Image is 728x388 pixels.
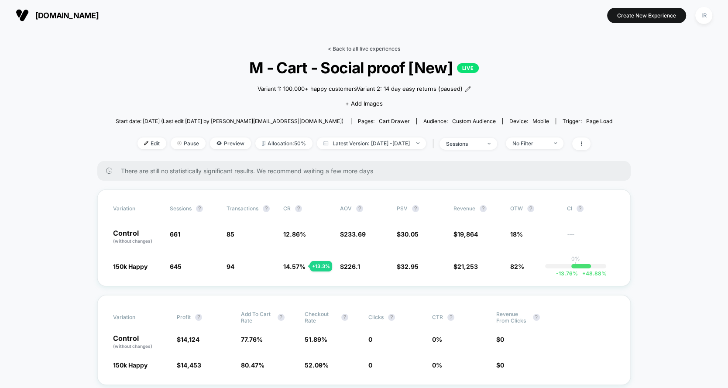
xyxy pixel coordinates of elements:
[263,205,270,212] button: ?
[575,262,577,268] p: |
[13,8,101,22] button: [DOMAIN_NAME]
[397,230,419,238] span: $
[181,361,201,369] span: 14,453
[567,232,615,244] span: ---
[578,270,607,277] span: 48.88 %
[480,205,487,212] button: ?
[512,140,547,147] div: No Filter
[305,361,329,369] span: 52.09 %
[241,361,264,369] span: 80.47 %
[195,314,202,321] button: ?
[358,118,410,124] div: Pages:
[563,118,612,124] div: Trigger:
[170,205,192,212] span: Sessions
[340,230,366,238] span: $
[227,263,234,270] span: 94
[340,263,360,270] span: $
[344,263,360,270] span: 226.1
[500,361,504,369] span: 0
[695,7,712,24] div: IR
[35,11,99,20] span: [DOMAIN_NAME]
[258,85,463,93] span: Variant 1: 100,000+ happy customersVariant 2: 14 day easy returns (paused)
[241,336,263,343] span: 77.76 %
[452,118,496,124] span: Custom Audience
[533,314,540,321] button: ?
[582,270,586,277] span: +
[356,205,363,212] button: ?
[554,142,557,144] img: end
[368,361,372,369] span: 0
[453,230,478,238] span: $
[345,100,383,107] span: + Add Images
[510,230,523,238] span: 18%
[196,205,203,212] button: ?
[432,314,443,320] span: CTR
[116,118,343,124] span: Start date: [DATE] (Last edit [DATE] by [PERSON_NAME][EMAIL_ADDRESS][DOMAIN_NAME])
[177,361,201,369] span: $
[510,205,558,212] span: OTW
[457,63,479,73] p: LIVE
[340,205,352,212] span: AOV
[210,137,251,149] span: Preview
[496,311,529,324] span: Revenue From Clicks
[181,336,199,343] span: 14,124
[328,45,400,52] a: < Back to all live experiences
[571,255,580,262] p: 0%
[416,142,419,144] img: end
[532,118,549,124] span: mobile
[170,263,182,270] span: 645
[283,205,291,212] span: CR
[283,230,306,238] span: 12.86 %
[412,205,419,212] button: ?
[170,230,180,238] span: 661
[113,311,161,324] span: Variation
[177,141,182,145] img: end
[295,205,302,212] button: ?
[113,230,161,244] p: Control
[586,118,612,124] span: Page Load
[567,205,615,212] span: CI
[227,205,258,212] span: Transactions
[446,141,481,147] div: sessions
[177,336,199,343] span: $
[171,137,206,149] span: Pause
[496,336,504,343] span: $
[502,118,556,124] span: Device:
[310,261,332,271] div: + 13.3 %
[432,361,442,369] span: 0 %
[423,118,496,124] div: Audience:
[255,137,312,149] span: Allocation: 50%
[317,137,426,149] span: Latest Version: [DATE] - [DATE]
[113,205,161,212] span: Variation
[457,263,478,270] span: 21,253
[368,336,372,343] span: 0
[397,263,419,270] span: $
[113,343,152,349] span: (without changes)
[510,263,524,270] span: 82%
[323,141,328,145] img: calendar
[305,311,337,324] span: Checkout Rate
[177,314,191,320] span: Profit
[227,230,234,238] span: 85
[457,230,478,238] span: 19,864
[141,58,588,77] span: M - Cart - Social proof [New]
[241,311,273,324] span: Add To Cart Rate
[488,143,491,144] img: end
[397,205,408,212] span: PSV
[262,141,265,146] img: rebalance
[453,263,478,270] span: $
[496,361,504,369] span: $
[121,167,613,175] span: There are still no statistically significant results. We recommend waiting a few more days
[113,263,148,270] span: 150k Happy
[401,263,419,270] span: 32.95
[379,118,410,124] span: cart drawer
[341,314,348,321] button: ?
[453,205,475,212] span: Revenue
[693,7,715,24] button: IR
[113,361,148,369] span: 150k Happy
[278,314,285,321] button: ?
[527,205,534,212] button: ?
[556,270,578,277] span: -13.76 %
[344,230,366,238] span: 233.69
[388,314,395,321] button: ?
